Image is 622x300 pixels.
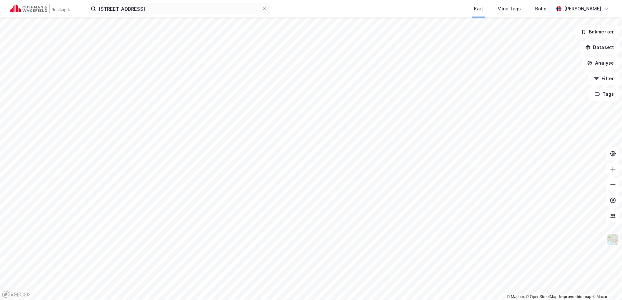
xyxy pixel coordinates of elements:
[589,269,622,300] iframe: Chat Widget
[535,5,547,13] div: Bolig
[589,88,619,101] button: Tags
[497,5,521,13] div: Mine Tags
[96,4,262,14] input: Søk på adresse, matrikkel, gårdeiere, leietakere eller personer
[526,294,558,299] a: OpenStreetMap
[582,56,619,69] button: Analyse
[575,25,619,38] button: Bokmerker
[474,5,483,13] div: Kart
[507,294,525,299] a: Mapbox
[589,269,622,300] div: Kontrollprogram for chat
[2,291,31,298] a: Mapbox homepage
[564,5,601,13] div: [PERSON_NAME]
[588,72,619,85] button: Filter
[607,233,619,245] img: Z
[580,41,619,54] button: Datasett
[10,4,72,13] img: cushman-wakefield-realkapital-logo.202ea83816669bd177139c58696a8fa1.svg
[559,294,591,299] a: Improve this map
